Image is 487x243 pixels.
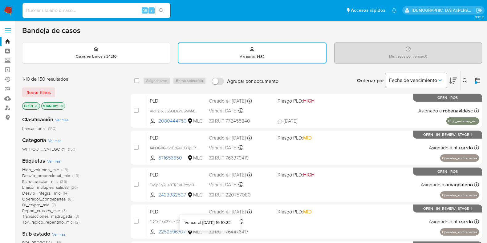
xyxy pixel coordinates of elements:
[142,7,147,13] span: Alt
[392,8,397,13] a: Notificaciones
[476,7,482,14] a: Salir
[185,220,231,226] div: Vence el [DATE] 16:10:22
[155,6,168,15] button: search-icon
[351,7,385,14] span: Accesos rápidos
[412,7,474,13] p: cristian.porley@mercadolibre.com
[151,7,152,13] span: s
[22,6,170,14] input: Buscar usuario o caso...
